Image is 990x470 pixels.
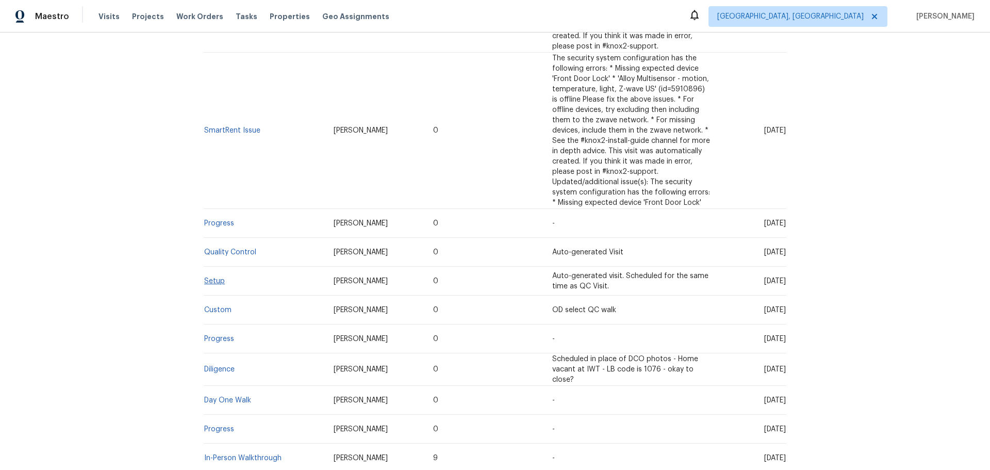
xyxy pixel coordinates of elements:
[204,455,282,462] a: In-Person Walkthrough
[236,13,257,20] span: Tasks
[433,366,438,373] span: 0
[764,127,786,134] span: [DATE]
[433,426,438,433] span: 0
[204,366,235,373] a: Diligence
[132,11,164,22] span: Projects
[204,335,234,343] a: Progress
[334,127,388,134] span: [PERSON_NAME]
[764,220,786,227] span: [DATE]
[334,249,388,256] span: [PERSON_NAME]
[552,355,698,383] span: Scheduled in place of DCO photos - Home vacant at IWT - LB code is 1076 - okay to close?
[552,335,555,343] span: -
[764,455,786,462] span: [DATE]
[764,366,786,373] span: [DATE]
[204,249,256,256] a: Quality Control
[334,455,388,462] span: [PERSON_NAME]
[204,127,260,134] a: SmartRent Issue
[552,426,555,433] span: -
[552,306,616,314] span: OD select QC walk
[552,272,708,290] span: Auto-generated visit. Scheduled for the same time as QC Visit.
[552,220,555,227] span: -
[204,278,225,285] a: Setup
[334,397,388,404] span: [PERSON_NAME]
[334,220,388,227] span: [PERSON_NAME]
[764,397,786,404] span: [DATE]
[552,55,710,206] span: The security system configuration has the following errors: * Missing expected device 'Front Door...
[433,278,438,285] span: 0
[552,397,555,404] span: -
[912,11,975,22] span: [PERSON_NAME]
[764,335,786,343] span: [DATE]
[176,11,223,22] span: Work Orders
[764,249,786,256] span: [DATE]
[204,220,234,227] a: Progress
[334,278,388,285] span: [PERSON_NAME]
[433,397,438,404] span: 0
[204,306,232,314] a: Custom
[98,11,120,22] span: Visits
[552,249,623,256] span: Auto-generated Visit
[334,335,388,343] span: [PERSON_NAME]
[334,306,388,314] span: [PERSON_NAME]
[433,306,438,314] span: 0
[204,397,251,404] a: Day One Walk
[433,249,438,256] span: 0
[433,335,438,343] span: 0
[433,220,438,227] span: 0
[764,306,786,314] span: [DATE]
[764,278,786,285] span: [DATE]
[270,11,310,22] span: Properties
[322,11,389,22] span: Geo Assignments
[717,11,864,22] span: [GEOGRAPHIC_DATA], [GEOGRAPHIC_DATA]
[552,455,555,462] span: -
[334,366,388,373] span: [PERSON_NAME]
[35,11,69,22] span: Maestro
[204,426,234,433] a: Progress
[334,426,388,433] span: [PERSON_NAME]
[433,127,438,134] span: 0
[433,455,438,462] span: 9
[764,426,786,433] span: [DATE]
